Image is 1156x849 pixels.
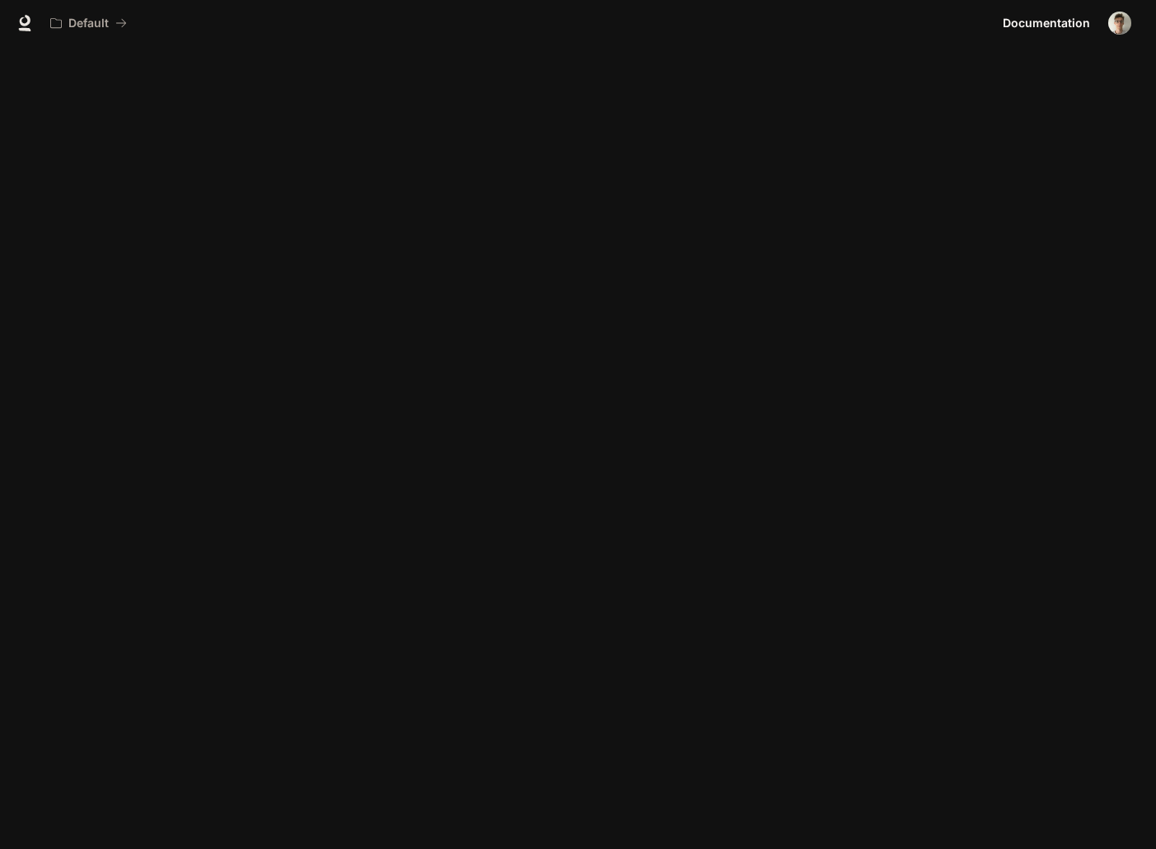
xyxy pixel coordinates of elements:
[43,7,134,40] button: All workspaces
[68,16,109,30] p: Default
[1003,13,1090,34] span: Documentation
[1108,12,1131,35] img: User avatar
[1103,7,1136,40] button: User avatar
[996,7,1097,40] a: Documentation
